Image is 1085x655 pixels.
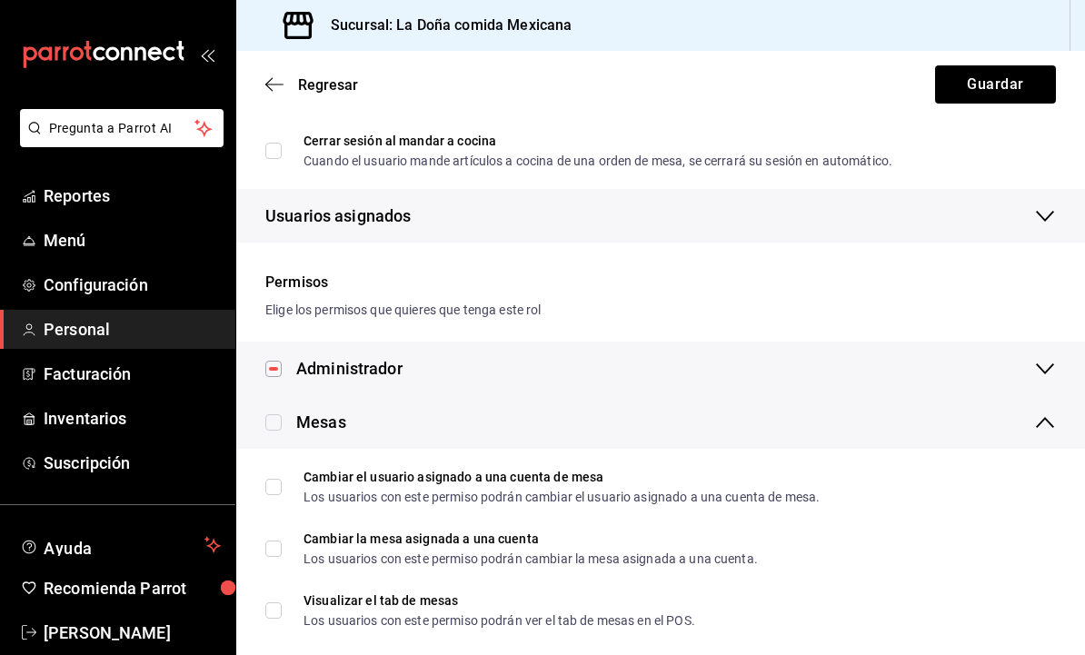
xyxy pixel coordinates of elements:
span: Ayuda [44,534,197,556]
div: Elige los permisos que quieres que tenga este rol [265,301,1056,320]
div: Los usuarios con este permiso podrán ver el tab de mesas en el POS. [304,614,695,627]
div: Cambiar el usuario asignado a una cuenta de mesa [304,471,820,483]
a: Pregunta a Parrot AI [13,132,224,151]
button: open_drawer_menu [200,47,214,62]
span: Inventarios [44,406,221,431]
button: Pregunta a Parrot AI [20,109,224,147]
div: Mesas [296,410,346,434]
span: Personal [44,317,221,342]
span: Recomienda Parrot [44,576,221,600]
button: Guardar [935,65,1056,104]
button: Regresar [265,76,358,94]
span: [PERSON_NAME] [44,620,221,645]
span: Regresar [298,76,358,94]
span: Menú [44,228,221,253]
span: Pregunta a Parrot AI [49,119,195,138]
div: Permisos [265,272,1056,293]
div: Administrador [296,356,403,381]
span: Configuración [44,273,221,297]
span: Usuarios asignados [265,203,411,228]
div: Visualizar el tab de mesas [304,594,695,607]
span: Facturación [44,362,221,386]
div: Cerrar sesión al mandar a cocina [304,134,892,147]
div: Los usuarios con este permiso podrán cambiar el usuario asignado a una cuenta de mesa. [304,491,820,503]
div: Los usuarios con este permiso podrán cambiar la mesa asignada a una cuenta. [304,552,758,565]
div: Cuando el usuario mande artículos a cocina de una orden de mesa, se cerrará su sesión en automático. [304,154,892,167]
span: Reportes [44,184,221,208]
div: Cambiar la mesa asignada a una cuenta [304,532,758,545]
h3: Sucursal: La Doña comida Mexicana [316,15,572,36]
span: Suscripción [44,451,221,475]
